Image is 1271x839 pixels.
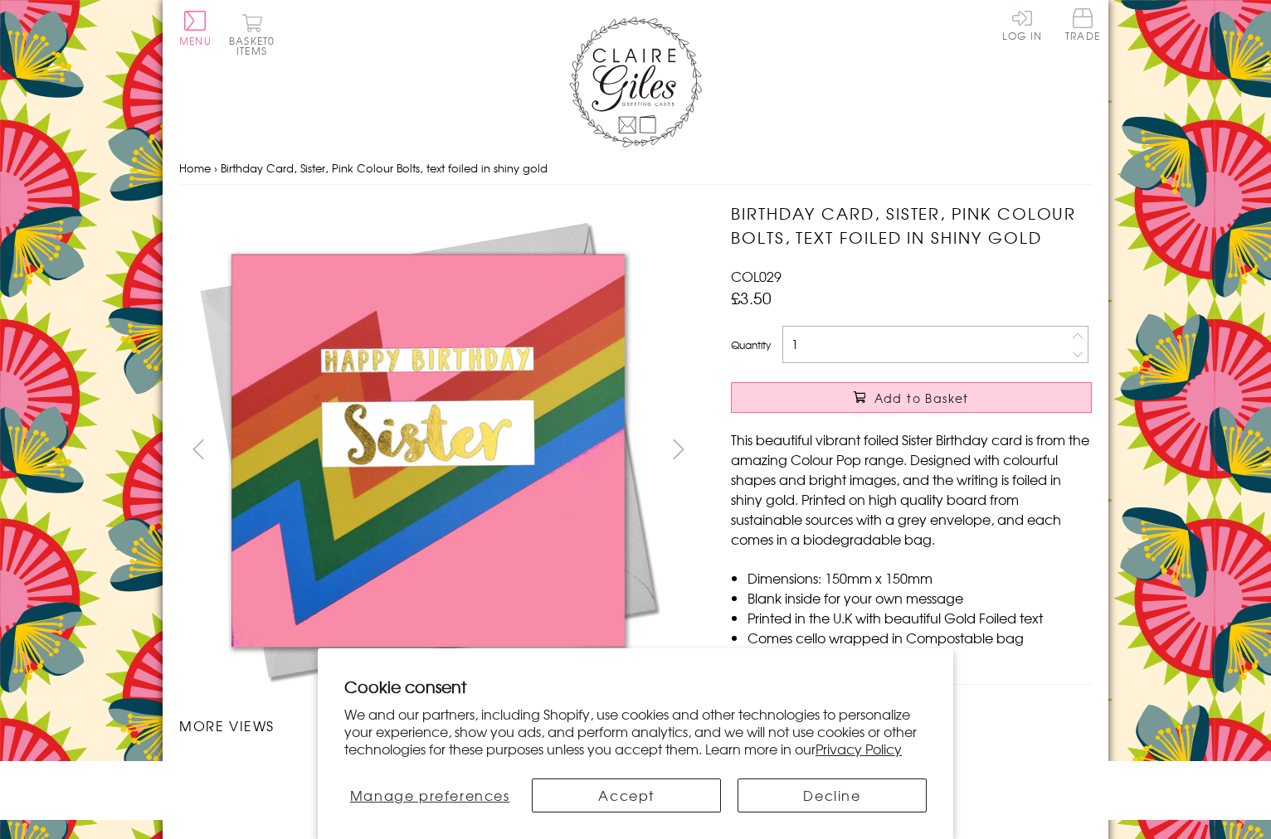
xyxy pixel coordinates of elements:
[179,152,1092,186] nav: breadcrumbs
[731,382,1092,413] button: Add to Basket
[569,17,702,148] img: Claire Giles Greetings Cards
[179,201,677,699] img: Birthday Card, Sister, Pink Colour Bolts, text foiled in shiny gold
[179,430,217,468] button: prev
[179,33,212,48] span: Menu
[660,430,698,468] button: next
[731,286,772,309] span: £3.50
[748,628,1092,647] li: Comes cello wrapped in Compostable bag
[748,568,1092,588] li: Dimensions: 150mm x 150mm
[748,608,1092,628] li: Printed in the U.K with beautiful Gold Foiled text
[731,429,1092,549] p: This beautiful vibrant foiled Sister Birthday card is from the amazing Colour Pop range. Designed...
[179,715,698,735] h3: More views
[748,588,1092,608] li: Blank inside for your own message
[344,706,927,757] p: We and our partners, including Shopify, use cookies and other technologies to personalize your ex...
[874,390,969,406] span: Add to Basket
[731,201,1092,250] h1: Birthday Card, Sister, Pink Colour Bolts, text foiled in shiny gold
[236,33,275,58] span: 0 items
[179,160,211,176] a: Home
[1065,8,1100,44] a: Trade
[229,13,275,56] button: Basket0 items
[1065,8,1100,41] span: Trade
[532,778,721,812] button: Accept
[221,160,548,176] span: Birthday Card, Sister, Pink Colour Bolts, text foiled in shiny gold
[179,752,698,825] ul: Carousel Pagination
[1002,8,1042,41] a: Log In
[731,266,782,286] span: COL029
[738,778,927,812] button: Decline
[214,160,217,176] span: ›
[179,752,309,788] li: Carousel Page 1 (Current Slide)
[309,752,438,788] li: Carousel Page 2
[344,778,515,812] button: Manage preferences
[344,675,927,698] h2: Cookie consent
[816,739,902,759] a: Privacy Policy
[179,11,212,46] button: Menu
[350,785,510,805] span: Manage preferences
[731,337,771,352] label: Quantity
